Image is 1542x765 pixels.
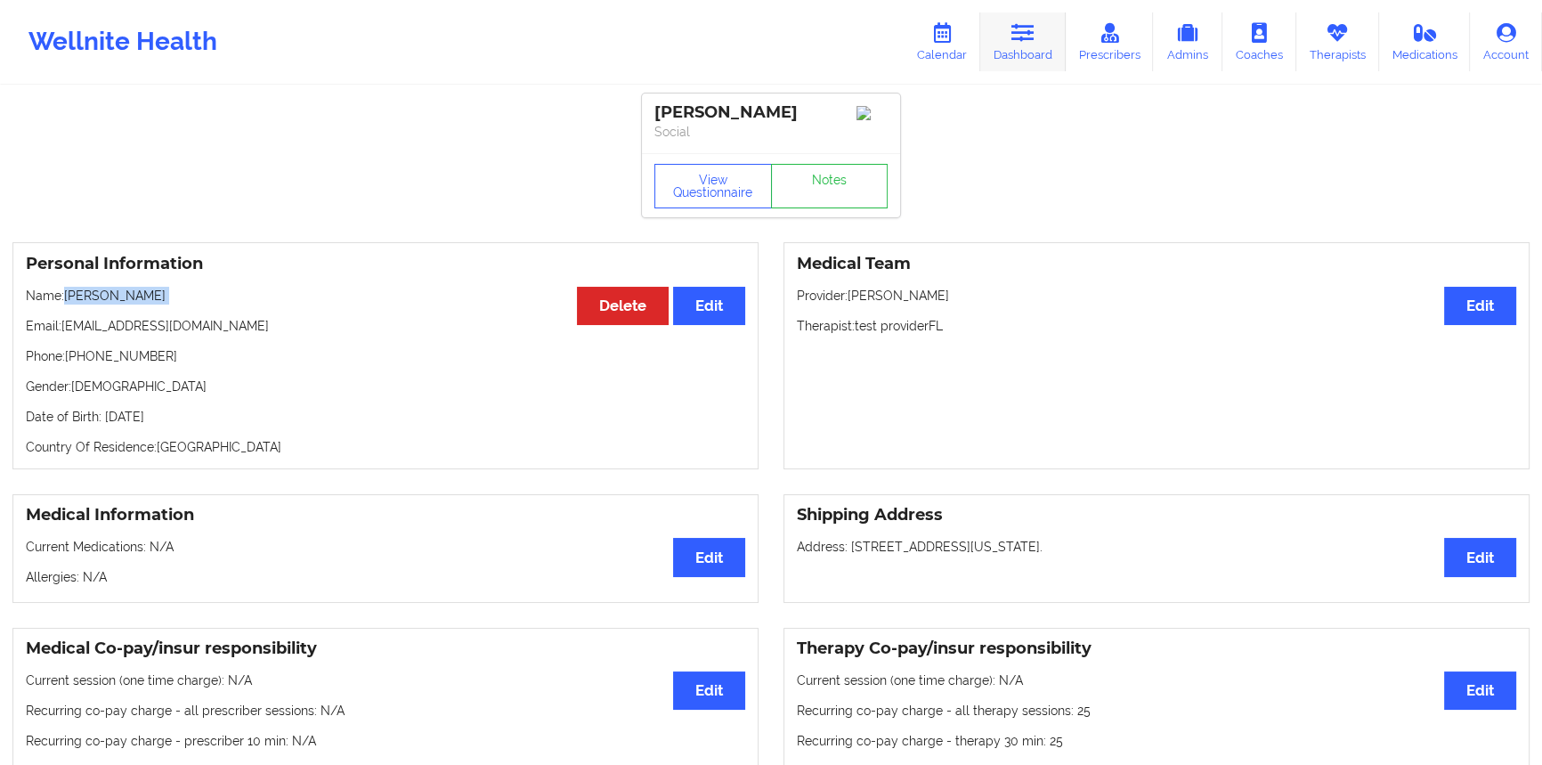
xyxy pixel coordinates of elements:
[26,378,745,395] p: Gender: [DEMOGRAPHIC_DATA]
[654,102,888,123] div: [PERSON_NAME]
[26,671,745,689] p: Current session (one time charge): N/A
[1153,12,1222,71] a: Admins
[1379,12,1471,71] a: Medications
[26,438,745,456] p: Country Of Residence: [GEOGRAPHIC_DATA]
[797,505,1516,525] h3: Shipping Address
[1444,538,1516,576] button: Edit
[26,568,745,586] p: Allergies: N/A
[577,287,669,325] button: Delete
[771,164,889,208] a: Notes
[797,538,1516,556] p: Address: [STREET_ADDRESS][US_STATE].
[654,164,772,208] button: View Questionnaire
[797,732,1516,750] p: Recurring co-pay charge - therapy 30 min : 25
[1470,12,1542,71] a: Account
[1222,12,1296,71] a: Coaches
[26,254,745,274] h3: Personal Information
[797,639,1516,659] h3: Therapy Co-pay/insur responsibility
[26,538,745,556] p: Current Medications: N/A
[673,538,745,576] button: Edit
[26,732,745,750] p: Recurring co-pay charge - prescriber 10 min : N/A
[797,702,1516,720] p: Recurring co-pay charge - all therapy sessions : 25
[654,123,888,141] p: Social
[1066,12,1154,71] a: Prescribers
[797,287,1516,305] p: Provider: [PERSON_NAME]
[26,639,745,659] h3: Medical Co-pay/insur responsibility
[26,408,745,426] p: Date of Birth: [DATE]
[26,287,745,305] p: Name: [PERSON_NAME]
[856,106,888,120] img: Image%2Fplaceholer-image.png
[26,702,745,720] p: Recurring co-pay charge - all prescriber sessions : N/A
[1444,287,1516,325] button: Edit
[797,671,1516,689] p: Current session (one time charge): N/A
[1444,671,1516,710] button: Edit
[26,317,745,335] p: Email: [EMAIL_ADDRESS][DOMAIN_NAME]
[673,671,745,710] button: Edit
[673,287,745,325] button: Edit
[980,12,1066,71] a: Dashboard
[797,254,1516,274] h3: Medical Team
[797,317,1516,335] p: Therapist: test providerFL
[26,505,745,525] h3: Medical Information
[904,12,980,71] a: Calendar
[26,347,745,365] p: Phone: [PHONE_NUMBER]
[1296,12,1379,71] a: Therapists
